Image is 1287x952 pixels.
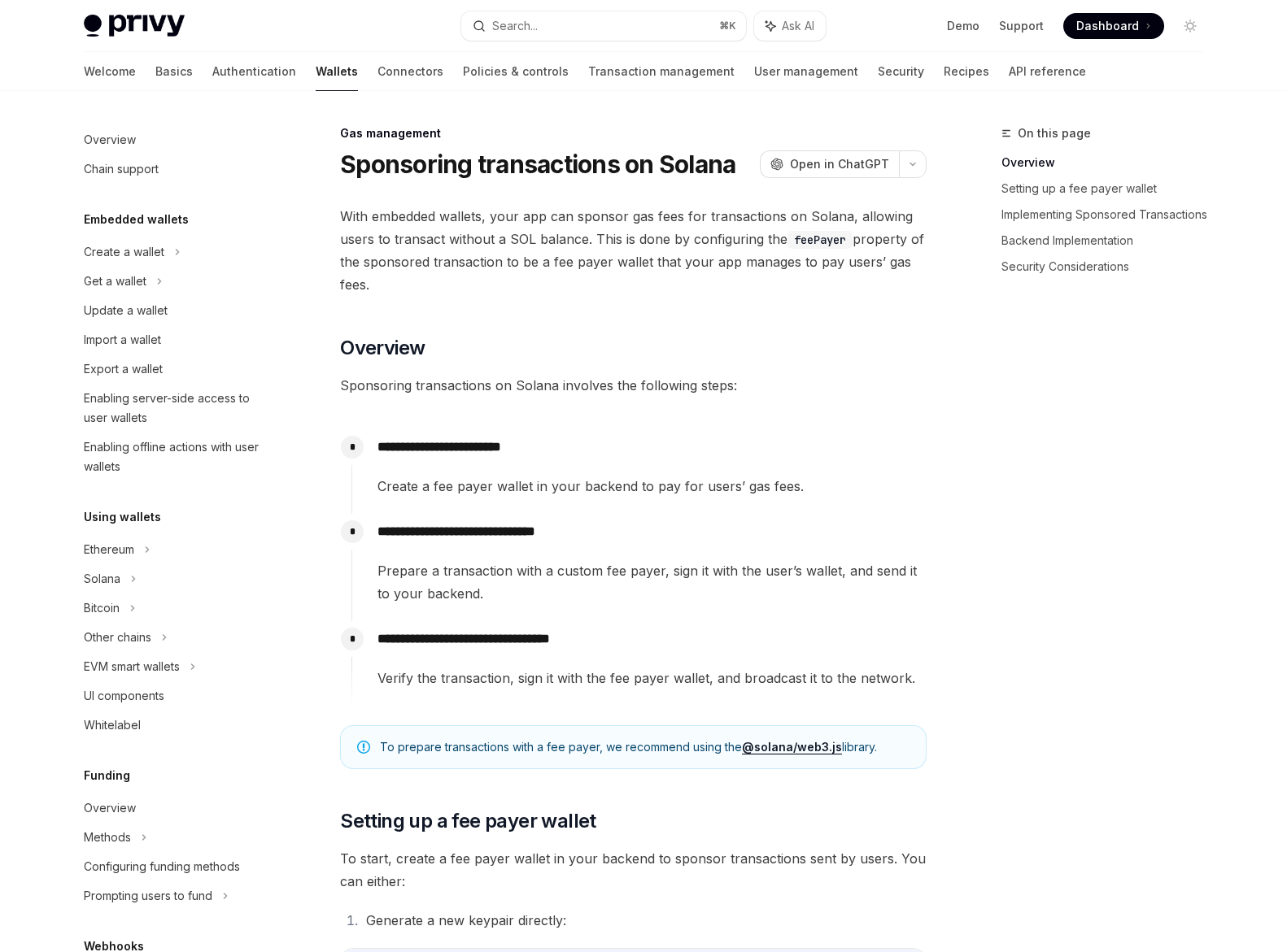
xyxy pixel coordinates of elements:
[71,433,279,481] a: Enabling offline actions with user wallets
[377,475,926,498] span: Create a fee payer wallet in your backend to pay for users’ gas fees.
[84,828,131,847] div: Methods
[1018,124,1091,143] span: On this page
[944,52,989,91] a: Recipes
[71,154,279,184] a: Chain support
[754,11,826,41] button: Ask AI
[1001,202,1216,228] a: Implementing Sponsored Transactions
[71,325,279,354] a: Import a wallet
[340,808,596,834] span: Setting up a fee payer wallet
[84,159,159,179] div: Chain support
[719,20,736,33] span: ⌘ K
[84,857,240,876] div: Configuring funding methods
[1177,13,1203,39] button: Toggle dark mode
[316,52,358,91] a: Wallets
[84,301,168,320] div: Update a wallet
[84,359,163,379] div: Export a wallet
[84,272,146,291] div: Get a wallet
[340,150,735,179] h1: Sponsoring transactions on Solana
[71,711,279,740] a: Whitelabel
[1009,52,1086,91] a: API reference
[84,389,269,428] div: Enabling server-side access to user wallets
[760,150,899,178] button: Open in ChatGPT
[84,437,269,476] div: Enabling offline actions with user wallets
[340,125,927,141] div: Gas management
[84,686,164,706] div: UI components
[71,793,279,823] a: Overview
[84,766,130,785] h5: Funding
[1001,254,1216,280] a: Security Considerations
[878,52,924,91] a: Security
[71,354,279,384] a: Export a wallet
[377,667,926,689] span: Verify the transaction, sign it with the fee payer wallet, and broadcast it to the network.
[999,18,1044,34] a: Support
[84,715,141,735] div: Whitelabel
[361,909,927,932] li: Generate a new keypair directly:
[588,52,735,91] a: Transaction management
[1001,150,1216,176] a: Overview
[492,16,538,36] div: Search...
[84,52,136,91] a: Welcome
[71,681,279,711] a: UI components
[84,130,136,150] div: Overview
[357,741,370,754] svg: Note
[84,242,164,262] div: Create a wallet
[340,847,927,893] span: To start, create a fee payer wallet in your backend to sponsor transactions sent by users. You ca...
[84,657,180,676] div: EVM smart wallets
[782,18,814,34] span: Ask AI
[377,559,926,605] span: Prepare a transaction with a custom fee payer, sign it with the user’s wallet, and send it to you...
[947,18,979,34] a: Demo
[84,569,120,589] div: Solana
[1076,18,1139,34] span: Dashboard
[84,798,136,818] div: Overview
[377,52,443,91] a: Connectors
[1001,228,1216,254] a: Backend Implementation
[71,384,279,433] a: Enabling server-side access to user wallets
[340,374,927,397] span: Sponsoring transactions on Solana involves the following steps:
[340,335,425,361] span: Overview
[84,15,185,37] img: light logo
[742,740,842,754] a: @solana/web3.js
[84,628,151,647] div: Other chains
[155,52,193,91] a: Basics
[463,52,569,91] a: Policies & controls
[71,125,279,154] a: Overview
[790,156,889,172] span: Open in ChatGPT
[84,210,189,229] h5: Embedded wallets
[1063,13,1164,39] a: Dashboard
[212,52,296,91] a: Authentication
[84,540,134,559] div: Ethereum
[340,205,927,296] span: With embedded wallets, your app can sponsor gas fees for transactions on Solana, allowing users t...
[71,852,279,881] a: Configuring funding methods
[1001,176,1216,202] a: Setting up a fee payer wallet
[380,739,910,755] span: To prepare transactions with a fee payer, we recommend using the library.
[84,598,120,618] div: Bitcoin
[84,507,161,527] h5: Using wallets
[84,886,212,906] div: Prompting users to fund
[754,52,858,91] a: User management
[71,296,279,325] a: Update a wallet
[461,11,746,41] button: Search...⌘K
[787,231,853,249] code: feePayer
[84,330,161,350] div: Import a wallet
